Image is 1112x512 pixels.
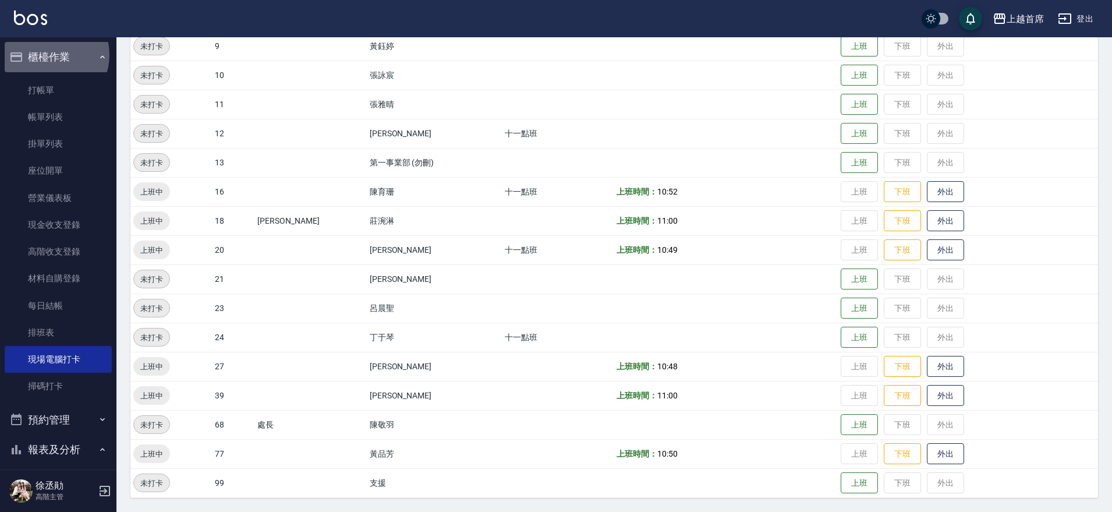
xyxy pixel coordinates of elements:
button: 登出 [1053,8,1098,30]
span: 未打卡 [134,331,169,344]
a: 報表目錄 [5,469,112,496]
td: [PERSON_NAME] [367,381,502,410]
button: 上班 [841,269,878,290]
span: 未打卡 [134,302,169,315]
button: 外出 [927,239,964,261]
button: 外出 [927,181,964,203]
h5: 徐丞勛 [36,480,95,492]
button: 下班 [884,356,921,377]
td: 77 [212,439,254,468]
a: 營業儀表板 [5,185,112,211]
span: 11:00 [657,216,678,225]
td: 十一點班 [502,235,614,264]
span: 上班中 [133,186,170,198]
td: 陳育珊 [367,177,502,206]
td: 68 [212,410,254,439]
td: 十一點班 [502,177,614,206]
td: 丁于琴 [367,323,502,352]
span: 未打卡 [134,128,169,140]
a: 材料自購登錄 [5,265,112,292]
td: 99 [212,468,254,497]
td: [PERSON_NAME] [254,206,367,235]
a: 現金收支登錄 [5,211,112,238]
img: Logo [14,10,47,25]
td: 陳敬羽 [367,410,502,439]
b: 上班時間： [617,362,657,371]
p: 高階主管 [36,492,95,502]
td: 十一點班 [502,323,614,352]
td: 11 [212,90,254,119]
td: 12 [212,119,254,148]
a: 掃碼打卡 [5,373,112,400]
span: 未打卡 [134,157,169,169]
a: 帳單列表 [5,104,112,130]
button: 上班 [841,152,878,174]
button: 上班 [841,65,878,86]
span: 未打卡 [134,477,169,489]
span: 未打卡 [134,98,169,111]
button: 外出 [927,210,964,232]
b: 上班時間： [617,245,657,255]
b: 上班時間： [617,187,657,196]
b: 上班時間： [617,216,657,225]
button: 下班 [884,239,921,261]
button: 上越首席 [988,7,1049,31]
td: 18 [212,206,254,235]
span: 上班中 [133,390,170,402]
span: 10:50 [657,449,678,458]
td: 張詠宸 [367,61,502,90]
button: 上班 [841,472,878,494]
button: 外出 [927,356,964,377]
button: 櫃檯作業 [5,42,112,72]
a: 每日結帳 [5,292,112,319]
td: [PERSON_NAME] [367,235,502,264]
a: 高階收支登錄 [5,238,112,265]
button: 上班 [841,327,878,348]
span: 未打卡 [134,419,169,431]
span: 上班中 [133,361,170,373]
a: 打帳單 [5,77,112,104]
td: 張雅晴 [367,90,502,119]
td: 27 [212,352,254,381]
button: 下班 [884,210,921,232]
button: 上班 [841,298,878,319]
td: 39 [212,381,254,410]
td: 21 [212,264,254,294]
td: 黃鈺婷 [367,31,502,61]
button: 報表及分析 [5,435,112,465]
button: 下班 [884,385,921,407]
span: 10:52 [657,187,678,196]
td: 24 [212,323,254,352]
button: 上班 [841,94,878,115]
span: 上班中 [133,244,170,256]
td: 十一點班 [502,119,614,148]
span: 上班中 [133,215,170,227]
b: 上班時間： [617,391,657,400]
td: [PERSON_NAME] [367,119,502,148]
td: [PERSON_NAME] [367,264,502,294]
span: 11:00 [657,391,678,400]
td: 莊涴淋 [367,206,502,235]
button: 上班 [841,414,878,436]
img: Person [9,479,33,503]
td: 20 [212,235,254,264]
td: 23 [212,294,254,323]
td: 16 [212,177,254,206]
a: 現場電腦打卡 [5,346,112,373]
a: 排班表 [5,319,112,346]
button: 外出 [927,443,964,465]
button: 上班 [841,123,878,144]
span: 10:49 [657,245,678,255]
span: 上班中 [133,448,170,460]
button: 上班 [841,36,878,57]
td: 10 [212,61,254,90]
td: 13 [212,148,254,177]
button: 預約管理 [5,405,112,435]
td: 第一事業部 (勿刪) [367,148,502,177]
span: 未打卡 [134,40,169,52]
div: 上越首席 [1007,12,1044,26]
td: 支援 [367,468,502,497]
td: 處長 [254,410,367,439]
span: 未打卡 [134,69,169,82]
td: [PERSON_NAME] [367,352,502,381]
